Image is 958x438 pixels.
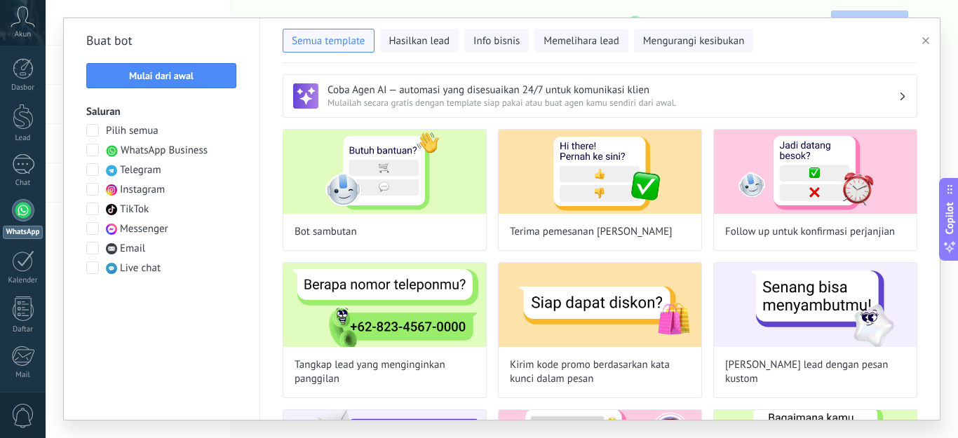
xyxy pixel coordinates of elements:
[283,130,486,214] img: Bot sambutan
[120,242,145,256] span: Email
[3,226,43,239] div: WhatsApp
[15,30,32,39] span: Akun
[544,34,619,48] span: Memelihara lead
[120,203,149,217] span: TikTok
[389,34,450,48] span: Hasilkan lead
[3,83,43,93] div: Dasbor
[3,134,43,143] div: Lead
[3,179,43,188] div: Chat
[714,130,917,214] img: Follow up untuk konfirmasi perjanjian
[499,130,701,214] img: Terima pemesanan janji temu
[292,34,365,48] span: Semua template
[510,225,673,239] span: Terima pemesanan [PERSON_NAME]
[86,29,237,52] h2: Buat bot
[106,124,158,138] span: Pilih semua
[120,222,168,236] span: Messenger
[120,261,161,275] span: Live chat
[725,358,905,386] span: [PERSON_NAME] lead dengan pesan kustom
[943,202,957,234] span: Copilot
[295,225,357,239] span: Bot sambutan
[129,71,194,81] span: Mulai dari awal
[643,34,745,48] span: Mengurangi kesibukan
[121,144,208,158] span: WhatsApp Business
[634,29,754,53] button: Mengurangi kesibukan
[283,263,486,347] img: Tangkap lead yang menginginkan panggilan
[714,263,917,347] img: Sambut lead dengan pesan kustom
[3,276,43,285] div: Kalender
[380,29,459,53] button: Hasilkan lead
[464,29,529,53] button: Info bisnis
[328,97,898,109] span: Mulailah secara gratis dengan template siap pakai atau buat agen kamu sendiri dari awal.
[499,263,701,347] img: Kirim kode promo berdasarkan kata kunci dalam pesan
[120,183,165,197] span: Instagram
[295,358,475,386] span: Tangkap lead yang menginginkan panggilan
[86,105,237,118] h3: Saluran
[510,358,690,386] span: Kirim kode promo berdasarkan kata kunci dalam pesan
[86,63,236,88] button: Mulai dari awal
[283,29,375,53] button: Semua template
[3,371,43,380] div: Mail
[120,163,161,177] span: Telegram
[725,225,895,239] span: Follow up untuk konfirmasi perjanjian
[473,34,520,48] span: Info bisnis
[328,83,898,97] h3: Coba Agen AI — automasi yang disesuaikan 24/7 untuk komunikasi klien
[534,29,628,53] button: Memelihara lead
[3,325,43,334] div: Daftar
